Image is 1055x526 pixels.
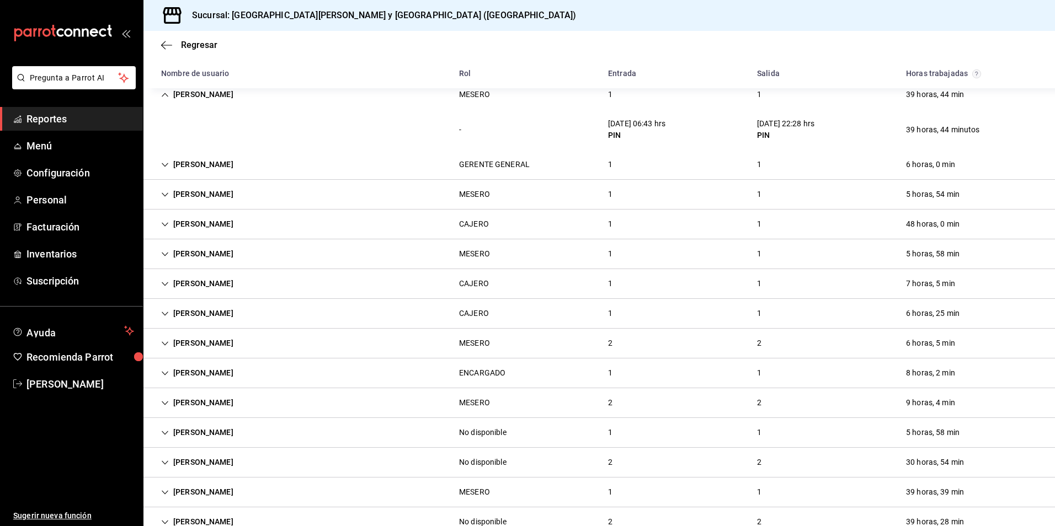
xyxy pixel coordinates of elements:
div: Row [143,358,1055,388]
div: MESERO [459,397,490,409]
div: PIN [608,130,665,141]
div: MESERO [459,486,490,498]
div: Cell [897,184,968,205]
span: [PERSON_NAME] [26,377,134,391]
div: Cell [450,244,499,264]
div: Cell [152,303,242,324]
div: No disponible [459,457,507,468]
div: Row [143,418,1055,448]
div: Cell [450,120,470,140]
div: Cell [599,393,621,413]
div: Cell [897,214,968,234]
div: Cell [748,184,770,205]
div: Cell [748,84,770,105]
h3: Sucursal: [GEOGRAPHIC_DATA][PERSON_NAME] y [GEOGRAPHIC_DATA] ([GEOGRAPHIC_DATA]) [183,9,577,22]
div: Cell [599,154,621,175]
div: Cell [152,452,242,473]
div: GERENTE GENERAL [459,159,530,170]
span: Personal [26,192,134,207]
div: Cell [599,452,621,473]
div: Cell [599,273,621,294]
button: open_drawer_menu [121,29,130,37]
span: Reportes [26,111,134,126]
div: Cell [152,125,170,134]
div: PIN [757,130,814,141]
div: Cell [450,303,498,324]
div: Cell [599,244,621,264]
div: HeadCell [152,63,450,84]
div: Cell [450,333,499,353]
div: Head [143,59,1055,88]
span: Inventarios [26,246,134,261]
div: Cell [450,84,499,105]
div: Row [143,180,1055,210]
div: Cell [599,422,621,443]
svg: El total de horas trabajadas por usuario es el resultado de la suma redondeada del registro de ho... [972,69,981,78]
a: Pregunta a Parrot AI [8,80,136,92]
div: Row [143,299,1055,329]
div: CAJERO [459,218,489,230]
div: Row [143,477,1055,507]
div: Cell [450,393,499,413]
div: Cell [748,482,770,502]
div: Cell [897,154,964,175]
div: MESERO [459,89,490,100]
div: Cell [748,422,770,443]
div: Cell [599,303,621,324]
div: Cell [152,482,242,502]
div: Cell [152,154,242,175]
div: [DATE] 22:28 hrs [757,118,814,130]
div: Cell [897,244,968,264]
div: Cell [152,333,242,353]
div: Cell [897,482,973,502]
span: Facturación [26,219,134,234]
div: Cell [748,214,770,234]
div: Row [143,388,1055,418]
div: Cell [599,482,621,502]
div: No disponible [459,427,507,438]
div: Cell [599,363,621,383]
span: Menú [26,138,134,153]
div: Cell [450,184,499,205]
div: Row [143,329,1055,358]
span: Configuración [26,165,134,180]
span: Pregunta a Parrot AI [30,72,119,84]
div: Cell [897,422,968,443]
div: Cell [897,363,964,383]
div: CAJERO [459,278,489,289]
div: Cell [450,452,515,473]
div: Cell [599,184,621,205]
div: Row [143,269,1055,299]
button: Pregunta a Parrot AI [12,66,136,89]
div: MESERO [459,189,490,200]
div: ENCARGADO [459,367,505,379]
div: Cell [748,114,823,146]
div: Cell [897,333,964,353]
div: Cell [152,363,242,383]
div: HeadCell [599,63,748,84]
div: Cell [599,214,621,234]
div: MESERO [459,248,490,260]
div: Cell [897,84,973,105]
button: Regresar [161,40,217,50]
div: Cell [599,114,674,146]
div: HeadCell [748,63,897,84]
span: Ayuda [26,324,120,337]
span: Recomienda Parrot [26,350,134,364]
div: Cell [897,393,964,413]
div: Cell [748,333,770,353]
div: Cell [897,452,973,473]
span: Suscripción [26,273,134,288]
div: Row [143,239,1055,269]
div: Cell [897,303,968,324]
div: Row [143,150,1055,180]
div: Cell [450,273,498,294]
div: Cell [152,244,242,264]
div: Cell [152,273,242,294]
div: Cell [152,393,242,413]
div: Cell [748,393,770,413]
div: HeadCell [450,63,599,84]
div: Cell [450,363,514,383]
div: Cell [599,84,621,105]
div: Cell [152,184,242,205]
